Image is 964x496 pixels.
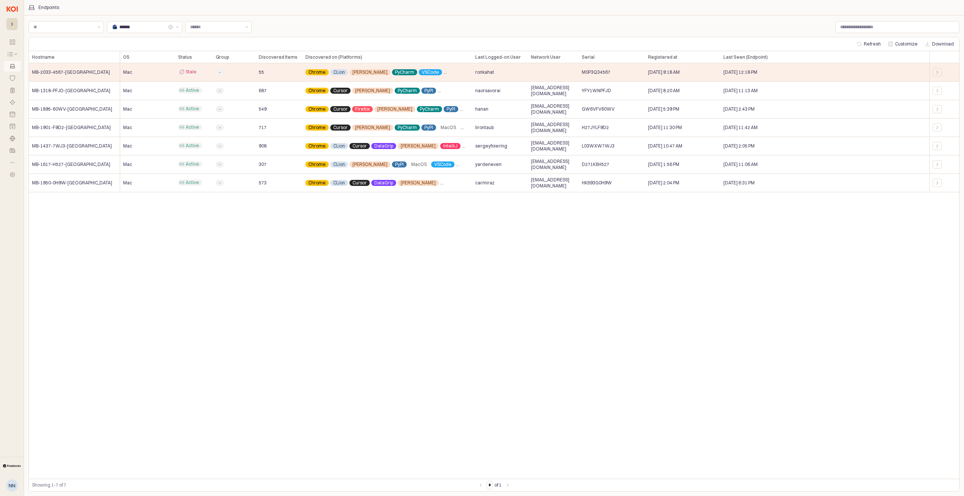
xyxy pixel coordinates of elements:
[411,161,427,167] span: MacOS
[531,177,576,189] span: [EMAIL_ADDRESS][DOMAIN_NAME]
[259,161,267,167] span: 307
[4,61,21,72] button: Endpoints
[32,125,111,131] span: MB-1901-F9D2-[GEOGRAPHIC_DATA]
[308,69,326,75] span: Chrome
[219,180,221,186] span: -
[531,85,576,97] span: [EMAIL_ADDRESS][DOMAIN_NAME]
[582,143,615,149] span: L03WXW7WJ3
[4,157,21,168] button: Audit
[465,143,484,149] span: PyCharm
[531,122,576,134] span: [EMAIL_ADDRESS][DOMAIN_NAME]
[308,88,326,94] span: Chrome
[723,180,755,186] span: [DATE] 6:31 PM
[494,481,502,489] label: of 1
[443,143,458,149] span: IntelliJ
[4,109,21,120] button: Requests
[352,161,387,167] span: [PERSON_NAME]
[582,180,612,186] span: HK693G0H9W
[333,143,345,149] span: CLion
[475,180,494,186] span: carmiraz
[38,5,59,10] div: Endpoints
[475,161,502,167] span: yardeneven
[441,125,456,131] span: MacOS
[4,37,21,47] button: Dashboard
[582,106,615,112] span: GW6VFV60WV
[422,69,439,75] span: VSCode
[333,161,345,167] span: CLion
[32,106,112,112] span: MB-1895-60WV-[GEOGRAPHIC_DATA]
[434,161,451,167] span: VSCode
[259,125,267,131] span: 717
[308,161,326,167] span: Chrome
[305,54,362,60] span: Discovered on (Platforms)
[32,481,476,489] div: Showing 1-7 of 7
[447,69,469,75] span: WebStorm
[531,54,561,60] span: Network User
[333,180,345,186] span: CLion
[4,145,21,156] button: Threat Center
[4,73,21,84] button: Guardrails
[32,161,110,167] span: MB-1617-H527-[GEOGRAPHIC_DATA]
[398,88,417,94] span: PyCharm
[4,97,21,108] button: Remediation
[259,180,267,186] span: 573
[487,481,493,489] input: Page
[475,69,494,75] span: ronkahat
[9,482,15,489] div: nn
[259,69,264,75] span: 55
[123,69,132,75] span: Mac
[355,88,390,94] span: [PERSON_NAME]
[723,125,758,131] span: [DATE] 11:42 AM
[352,69,387,75] span: [PERSON_NAME]
[186,161,199,167] span: Active
[475,54,521,60] span: Last Logged-on User
[374,180,393,186] span: DataGrip
[123,161,132,167] span: Mac
[259,106,267,112] span: 549
[6,479,18,491] button: nn
[723,54,768,60] span: Last Seen (Endpoint)
[4,49,21,59] button: Inventory
[531,158,576,170] span: [EMAIL_ADDRESS][DOMAIN_NAME]
[29,479,959,491] div: Table toolbar
[582,161,609,167] span: D271K6H527
[242,21,251,33] button: Show suggestions
[401,143,436,149] span: [PERSON_NAME]
[723,161,758,167] span: [DATE] 11:06 AM
[854,40,884,49] button: Refresh
[168,25,173,29] button: Clear
[723,106,755,112] span: [DATE] 2:43 PM
[216,54,229,60] span: Group
[219,88,221,94] span: -
[648,88,680,94] span: [DATE] 8:20 AM
[32,143,112,149] span: MB-1437-7WJ3-[GEOGRAPHIC_DATA]
[32,180,112,186] span: MB-1950-0H9W-[GEOGRAPHIC_DATA]
[178,54,192,60] span: Status
[424,88,433,94] span: PyPI
[352,180,367,186] span: Cursor
[582,69,610,75] span: M0P3Q34567
[885,40,921,49] button: Customize
[32,88,110,94] span: MB-1318-PFJD-[GEOGRAPHIC_DATA]
[123,54,130,60] span: OS
[173,21,182,33] button: Show suggestions
[123,143,132,149] span: Mac
[420,106,439,112] span: PyCharm
[447,106,455,112] span: PyPI
[123,106,132,112] span: Mac
[4,121,21,132] button: Publish
[352,143,367,149] span: Cursor
[464,125,481,131] span: VSCode
[582,54,595,60] span: Serial
[219,161,221,167] span: -
[4,133,21,144] button: Koidex
[648,143,682,149] span: [DATE] 10:47 AM
[648,106,679,112] span: [DATE] 5:39 PM
[186,69,197,75] span: Stale
[531,103,576,115] span: [EMAIL_ADDRESS][DOMAIN_NAME]
[648,69,680,75] span: [DATE] 9:18 AM
[333,106,348,112] span: Cursor
[723,143,755,149] span: [DATE] 2:05 PM
[95,21,104,33] button: Show suggestions
[4,85,21,96] button: Policies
